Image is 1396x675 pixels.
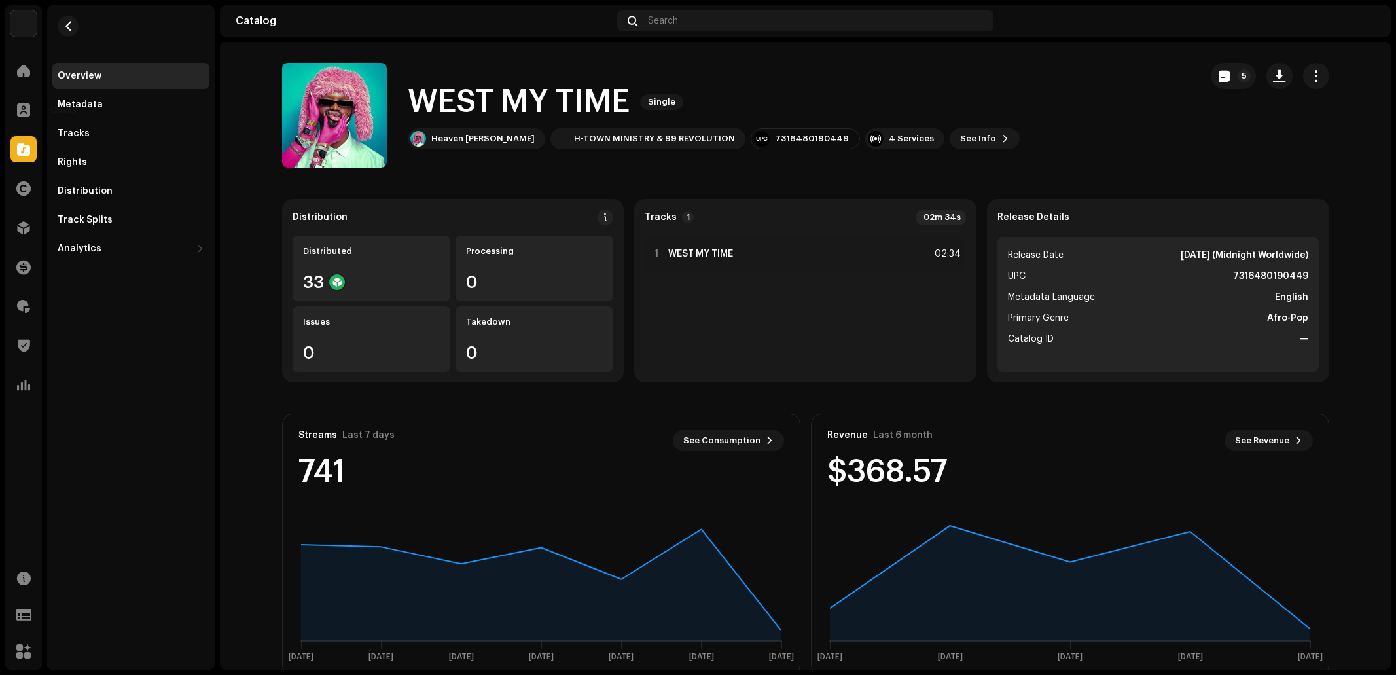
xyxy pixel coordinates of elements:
div: Revenue [827,430,868,441]
p-badge: 5 [1238,69,1251,82]
strong: — [1300,331,1308,347]
button: 5 [1211,63,1256,89]
text: [DATE] [529,653,554,661]
span: Search [648,16,678,26]
div: 02:34 [932,246,961,262]
strong: 7316480190449 [1233,268,1308,284]
div: Overview [58,71,101,81]
strong: Release Details [997,212,1069,223]
strong: WEST MY TIME [668,249,733,259]
span: Single [640,94,683,110]
img: 77cc3158-a3d8-4e05-b989-3b4f8fd5cb3f [1354,10,1375,31]
text: [DATE] [289,653,313,661]
span: See Info [960,126,996,152]
text: [DATE] [1058,653,1083,661]
div: Distributed [303,246,440,257]
re-m-nav-item: Overview [52,63,209,89]
img: 0029baec-73b5-4e5b-bf6f-b72015a23c67 [10,10,37,37]
div: Distribution [58,186,113,196]
div: Track Splits [58,215,113,225]
div: 7316480190449 [775,134,849,144]
div: H-TOWN MINISTRY & 99 REVOLUTION [574,134,735,144]
button: See Info [950,128,1020,149]
button: See Revenue [1225,430,1313,451]
div: 02m 34s [916,210,966,225]
div: 4 Services [889,134,934,144]
h1: WEST MY TIME [408,81,630,123]
div: Heaven [PERSON_NAME] [431,134,535,144]
strong: [DATE] (Midnight Worldwide) [1181,247,1308,263]
div: Analytics [58,244,101,254]
text: [DATE] [817,653,842,661]
div: Catalog [236,16,612,26]
div: Processing [466,246,603,257]
re-m-nav-dropdown: Analytics [52,236,209,262]
div: Takedown [466,317,603,327]
strong: Tracks [645,212,677,223]
img: bad81f1d-86be-4990-bf55-ee06247ebad3 [553,131,569,147]
text: [DATE] [609,653,634,661]
strong: Afro-Pop [1267,310,1308,326]
span: UPC [1008,268,1026,284]
text: [DATE] [769,653,794,661]
span: Catalog ID [1008,331,1054,347]
div: Metadata [58,100,103,110]
re-m-nav-item: Metadata [52,92,209,118]
img: b78bf310-51d6-4100-84a5-67fa6aa23683 [410,131,426,147]
span: Metadata Language [1008,289,1095,305]
span: Primary Genre [1008,310,1069,326]
span: See Consumption [683,428,761,454]
text: [DATE] [448,653,473,661]
p-badge: 1 [682,211,694,223]
div: Rights [58,157,87,168]
re-m-nav-item: Tracks [52,120,209,147]
text: [DATE] [368,653,393,661]
re-m-nav-item: Track Splits [52,207,209,233]
span: Release Date [1008,247,1064,263]
div: Tracks [58,128,90,139]
div: Issues [303,317,440,327]
re-m-nav-item: Distribution [52,178,209,204]
div: Last 6 month [873,430,933,441]
text: [DATE] [1177,653,1202,661]
strong: English [1275,289,1308,305]
button: See Consumption [673,430,784,451]
text: [DATE] [1298,653,1323,661]
text: [DATE] [689,653,713,661]
span: See Revenue [1235,428,1289,454]
div: Distribution [293,212,348,223]
div: Streams [298,430,337,441]
text: [DATE] [937,653,962,661]
div: Last 7 days [342,430,395,441]
re-m-nav-item: Rights [52,149,209,175]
